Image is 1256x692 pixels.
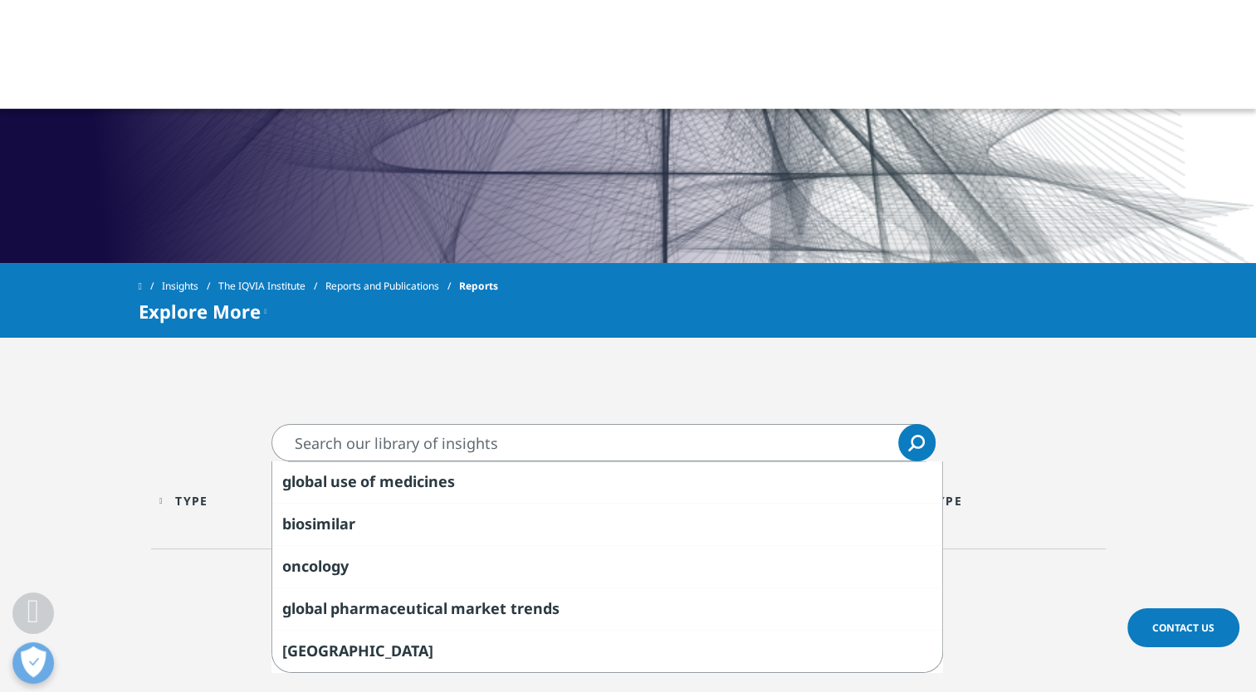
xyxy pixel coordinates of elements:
span: medicines [379,471,455,491]
a: Search [898,424,936,461]
span: biosimilar [282,514,355,534]
span: oncology [282,556,349,576]
div: biosimilar [272,503,942,545]
span: of [360,471,375,491]
span: Explore More [139,301,261,321]
input: Search [271,424,936,461]
div: global use of medicines [272,461,942,503]
div: Type facet. [175,493,208,509]
a: The IQVIA Institute [218,271,325,301]
a: Insights [162,271,218,301]
svg: Search [908,435,925,451]
span: global [282,471,327,491]
button: Ouvrir le centre de préférences [12,642,54,684]
span: market [451,598,506,618]
span: trends [511,598,560,618]
div: Search Suggestions [271,461,943,673]
span: pharmaceutical [330,598,447,618]
a: Contact Us [1127,608,1239,647]
span: global [282,598,327,618]
div: global pharmaceutical market trends [272,587,942,630]
a: Reports and Publications [325,271,459,301]
span: [GEOGRAPHIC_DATA] [282,641,433,660]
div: oncology [272,545,942,587]
div: brazil [272,630,942,672]
span: use [330,471,357,491]
span: Reports [459,271,498,301]
span: Contact Us [1152,621,1214,635]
